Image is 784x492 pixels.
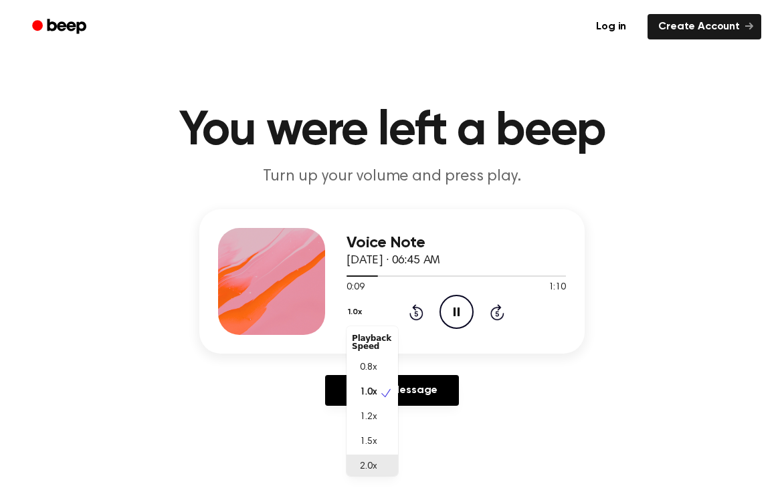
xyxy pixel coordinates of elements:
div: 1.0x [347,326,398,476]
div: Playback Speed [347,329,398,356]
span: 2.0x [360,460,377,474]
button: 1.0x [347,301,367,324]
span: 0.8x [360,361,377,375]
span: 1.5x [360,435,377,449]
span: 1.2x [360,410,377,424]
span: 1.0x [360,386,377,400]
